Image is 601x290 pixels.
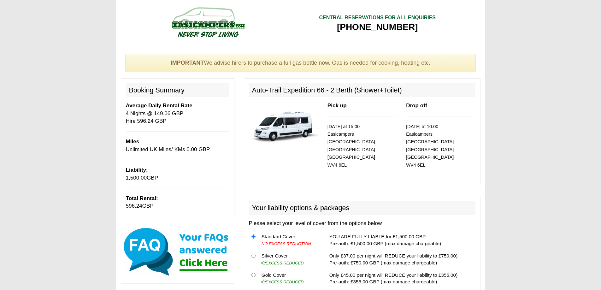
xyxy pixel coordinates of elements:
strong: IMPORTANT [171,60,204,66]
b: Pick up [327,103,347,109]
td: Only £45.00 per night will REDUCE your liability to £355.00) Pre-auth: £355.00 GBP (max damage ch... [327,269,475,288]
i: EXCESS REDUCED [262,280,304,284]
p: Please select your level of cover from the options below [249,220,475,227]
td: Silver Cover [259,250,320,269]
p: GBP [126,166,229,182]
b: Total Rental: [126,195,158,201]
div: CENTRAL RESERVATIONS FOR ALL ENQUIRIES [319,14,436,21]
td: Standard Cover [259,231,320,250]
i: EXCESS REDUCED [262,261,304,265]
img: Click here for our most common FAQs [121,227,234,277]
div: [PHONE_NUMBER] [319,21,436,33]
p: Unlimited UK Miles/ KMs 0.00 GBP [126,138,229,153]
p: 4 Nights @ 149.06 GBP Hire 596.24 GBP [126,102,229,125]
img: campers-checkout-logo.png [148,5,268,39]
span: 596.24 [126,203,142,209]
h2: Booking Summary [126,83,229,97]
small: [DATE] at 15.00 Easicampers [GEOGRAPHIC_DATA] [GEOGRAPHIC_DATA] [GEOGRAPHIC_DATA] WV4 6EL [327,124,375,168]
h2: Your liability options & packages [249,201,475,215]
b: Average Daily Rental Rate [126,103,192,109]
td: Only £37.00 per night will REDUCE your liability to £750.00) Pre-auth: £750.00 GBP (max damage ch... [327,250,475,269]
td: YOU ARE FULLY LIABLE for £1,500.00 GBP Pre-auth: £1,500.00 GBP (max damage chargeable) [327,231,475,250]
i: NO EXCESS REDUCTION [262,241,311,246]
b: Miles [126,139,139,145]
p: GBP [126,195,229,210]
small: [DATE] at 10.00 Easicampers [GEOGRAPHIC_DATA] [GEOGRAPHIC_DATA] [GEOGRAPHIC_DATA] WV4 6EL [406,124,454,168]
div: We advise hirers to purchase a full gas bottle now. Gas is needed for cooking, heating etc. [125,54,476,72]
b: Liability: [126,167,148,173]
img: 339.jpg [249,102,318,146]
h2: Auto-Trail Expedition 66 - 2 Berth (Shower+Toilet) [249,83,475,97]
td: Gold Cover [259,269,320,288]
b: Drop off [406,103,427,109]
span: 1,500.00 [126,175,147,181]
